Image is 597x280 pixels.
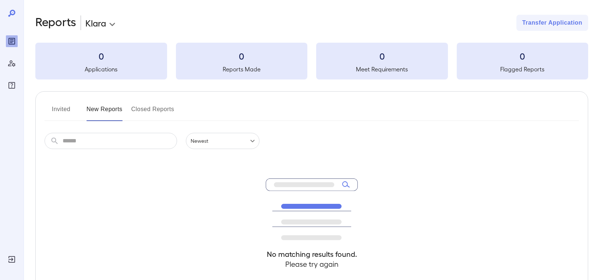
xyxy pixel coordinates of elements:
[186,133,259,149] div: Newest
[316,65,448,74] h5: Meet Requirements
[457,65,589,74] h5: Flagged Reports
[85,17,106,29] p: Klara
[176,65,308,74] h5: Reports Made
[35,43,588,79] summary: 0Applications0Reports Made0Meet Requirements0Flagged Reports
[457,50,589,62] h3: 0
[35,50,167,62] h3: 0
[45,103,78,121] button: Invited
[316,50,448,62] h3: 0
[6,79,18,91] div: FAQ
[35,65,167,74] h5: Applications
[6,35,18,47] div: Reports
[35,15,76,31] h2: Reports
[6,57,18,69] div: Manage Users
[266,249,358,259] h4: No matching results found.
[131,103,174,121] button: Closed Reports
[176,50,308,62] h3: 0
[6,254,18,265] div: Log Out
[516,15,588,31] button: Transfer Application
[86,103,123,121] button: New Reports
[266,259,358,269] h4: Please try again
